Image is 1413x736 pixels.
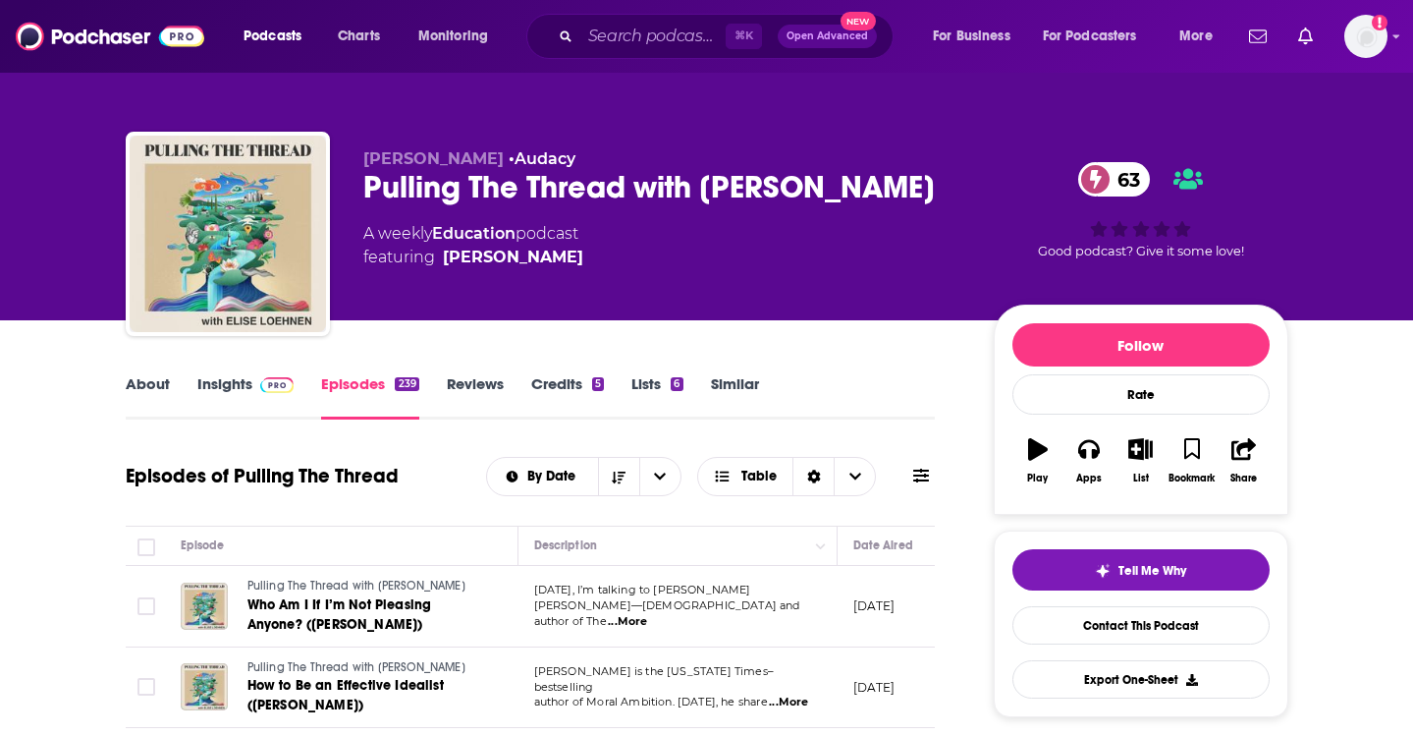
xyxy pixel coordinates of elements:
[338,23,380,50] span: Charts
[126,374,170,420] a: About
[1030,21,1166,52] button: open menu
[631,374,682,420] a: Lists6
[741,470,777,483] span: Table
[260,377,295,393] img: Podchaser Pro
[447,374,504,420] a: Reviews
[247,660,465,674] span: Pulling The Thread with [PERSON_NAME]
[405,21,514,52] button: open menu
[787,31,868,41] span: Open Advanced
[1076,473,1102,484] div: Apps
[443,246,583,269] a: Elise Loehnen
[1218,425,1269,496] button: Share
[580,21,726,52] input: Search podcasts, credits, & more...
[608,614,647,630] span: ...More
[247,596,432,633] span: Who Am I If I’m Not Pleasing Anyone? ([PERSON_NAME])
[933,23,1010,50] span: For Business
[853,597,896,614] p: [DATE]
[1012,660,1270,699] button: Export One-Sheet
[321,374,418,420] a: Episodes239
[1372,15,1387,30] svg: Add a profile image
[487,470,598,483] button: open menu
[534,583,751,596] span: [DATE], I’m talking to [PERSON_NAME]
[509,149,575,168] span: •
[230,21,327,52] button: open menu
[418,23,488,50] span: Monitoring
[247,595,483,635] a: Who Am I If I’m Not Pleasing Anyone? ([PERSON_NAME])
[534,598,800,628] span: [PERSON_NAME]—[DEMOGRAPHIC_DATA] and author of The
[181,534,225,557] div: Episode
[1078,162,1150,197] a: 63
[534,664,775,694] span: [PERSON_NAME] is the [US_STATE] Times–bestselling
[197,374,295,420] a: InsightsPodchaser Pro
[1118,563,1186,579] span: Tell Me Why
[1230,473,1257,484] div: Share
[247,578,483,595] a: Pulling The Thread with [PERSON_NAME]
[711,374,759,420] a: Similar
[671,377,682,391] div: 6
[545,14,912,59] div: Search podcasts, credits, & more...
[1344,15,1387,58] button: Show profile menu
[130,136,326,332] img: Pulling The Thread with Elise Loehnen
[1063,425,1114,496] button: Apps
[247,659,483,677] a: Pulling The Thread with [PERSON_NAME]
[1179,23,1213,50] span: More
[1344,15,1387,58] img: User Profile
[395,377,418,391] div: 239
[363,149,504,168] span: [PERSON_NAME]
[853,534,913,557] div: Date Aired
[639,458,680,495] button: open menu
[363,222,583,269] div: A weekly podcast
[1038,244,1244,258] span: Good podcast? Give it some love!
[247,579,465,593] span: Pulling The Thread with [PERSON_NAME]
[534,695,768,708] span: author of Moral Ambition. [DATE], he share
[16,18,204,55] img: Podchaser - Follow, Share and Rate Podcasts
[1167,425,1218,496] button: Bookmark
[1098,162,1150,197] span: 63
[1095,563,1111,579] img: tell me why sparkle
[769,695,808,710] span: ...More
[598,458,639,495] button: Sort Direction
[1043,23,1137,50] span: For Podcasters
[726,24,762,49] span: ⌘ K
[247,676,483,715] a: How to Be an Effective Idealist ([PERSON_NAME])
[527,470,582,483] span: By Date
[1241,20,1275,53] a: Show notifications dropdown
[363,246,583,269] span: featuring
[1344,15,1387,58] span: Logged in as anyalola
[325,21,392,52] a: Charts
[994,149,1288,271] div: 63Good podcast? Give it some love!
[1027,473,1048,484] div: Play
[1346,669,1393,716] iframe: Intercom live chat
[1166,21,1237,52] button: open menu
[247,677,444,713] span: How to Be an Effective Idealist ([PERSON_NAME])
[244,23,301,50] span: Podcasts
[841,12,876,30] span: New
[126,464,399,488] h1: Episodes of Pulling The Thread
[1012,323,1270,367] button: Follow
[486,457,681,496] h2: Choose List sort
[137,597,155,615] span: Toggle select row
[1012,374,1270,415] div: Rate
[534,534,597,557] div: Description
[1012,425,1063,496] button: Play
[1114,425,1166,496] button: List
[1133,473,1149,484] div: List
[1290,20,1321,53] a: Show notifications dropdown
[1012,549,1270,591] button: tell me why sparkleTell Me Why
[778,25,877,48] button: Open AdvancedNew
[792,458,834,495] div: Sort Direction
[137,678,155,696] span: Toggle select row
[531,374,604,420] a: Credits5
[1168,473,1215,484] div: Bookmark
[697,457,877,496] button: Choose View
[592,377,604,391] div: 5
[853,679,896,696] p: [DATE]
[432,224,516,243] a: Education
[809,535,833,558] button: Column Actions
[919,21,1035,52] button: open menu
[515,149,575,168] a: Audacy
[1012,606,1270,645] a: Contact This Podcast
